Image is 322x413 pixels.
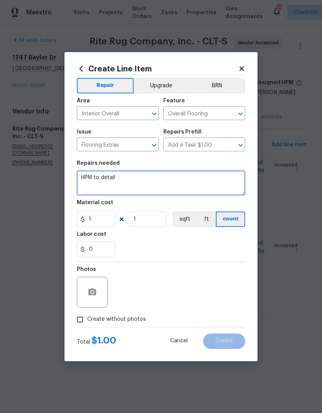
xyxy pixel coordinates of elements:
[149,108,159,119] button: Open
[215,338,233,344] span: Create
[197,212,216,227] button: ft
[188,78,245,93] button: BRN
[235,108,246,119] button: Open
[77,337,116,346] div: Total
[235,140,246,151] button: Open
[170,338,188,344] span: Cancel
[77,64,238,73] h2: Create Line Item
[77,232,106,237] h5: Labor cost
[77,161,120,166] h5: Repairs needed
[77,200,113,205] h5: Material cost
[92,336,116,345] span: $ 1.00
[77,129,92,135] h5: Issue
[134,78,189,93] button: Upgrade
[216,212,245,227] button: count
[158,333,200,349] button: Cancel
[149,140,159,151] button: Open
[173,212,197,227] button: sqft
[163,129,202,135] h5: Repairs Prefill
[163,98,185,103] h5: Feature
[203,333,245,349] button: Create
[77,98,90,103] h5: Area
[77,171,245,195] textarea: HPM to detail
[77,267,96,272] h5: Photos
[87,315,146,323] span: Create without photos
[77,78,134,93] button: Repair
